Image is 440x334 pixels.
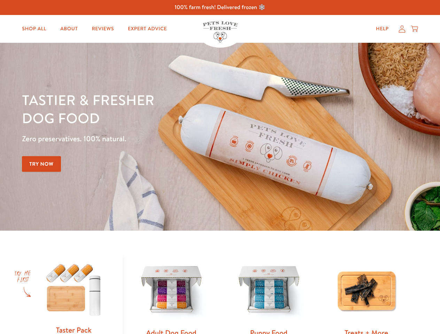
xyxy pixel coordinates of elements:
a: Try Now [22,156,61,172]
h1: Tastier & fresher dog food [22,91,286,127]
p: Zero preservatives. 100% natural. [22,133,286,145]
a: Help [370,22,394,36]
img: Pets Love Fresh [203,21,238,42]
a: About [55,22,83,36]
a: Expert Advice [122,22,172,36]
a: Reviews [86,22,119,36]
a: Shop All [16,22,52,36]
